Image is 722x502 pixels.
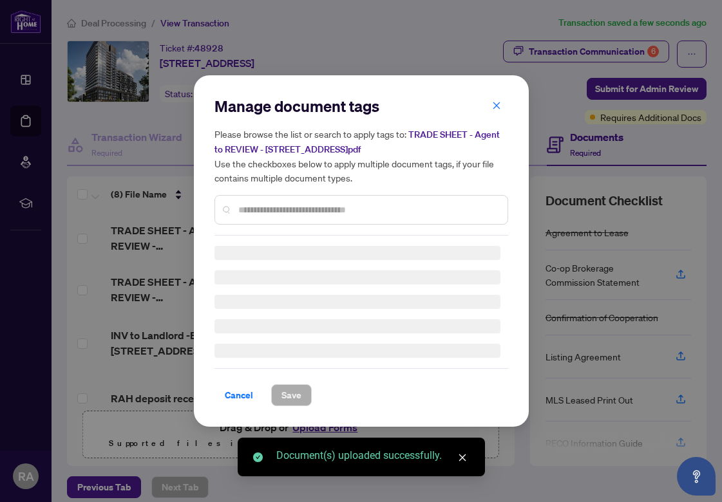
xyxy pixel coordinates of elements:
[214,129,500,155] span: TRADE SHEET - Agent to REVIEW - [STREET_ADDRESS]pdf
[276,448,470,463] div: Document(s) uploaded successfully.
[253,452,263,462] span: check-circle
[214,96,508,116] h2: Manage document tags
[492,101,501,110] span: close
[214,384,263,406] button: Cancel
[225,385,253,405] span: Cancel
[455,451,470,465] a: Close
[677,457,716,496] button: Open asap
[458,453,467,462] span: close
[271,384,312,406] button: Save
[214,127,508,185] h5: Please browse the list or search to apply tags to: Use the checkboxes below to apply multiple doc...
